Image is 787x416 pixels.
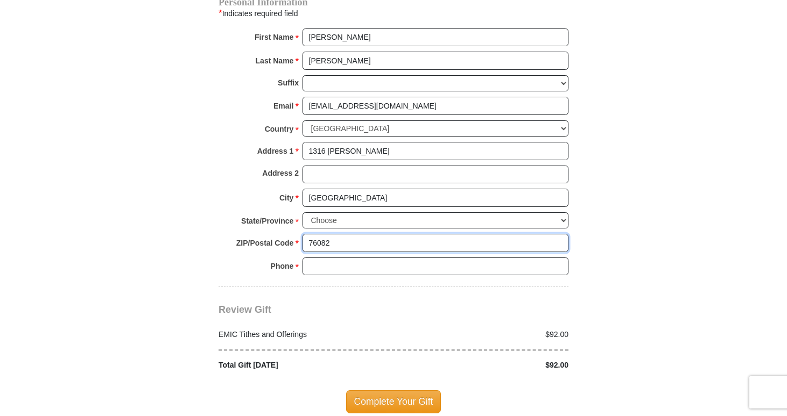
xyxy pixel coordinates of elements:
strong: First Name [255,30,293,45]
strong: Address 2 [262,166,299,181]
strong: Suffix [278,75,299,90]
span: Complete Your Gift [346,390,441,413]
strong: Last Name [256,53,294,68]
div: Total Gift [DATE] [213,360,394,371]
div: EMIC Tithes and Offerings [213,329,394,340]
strong: Email [273,98,293,113]
strong: City [279,190,293,205]
strong: Address 1 [257,144,294,159]
strong: ZIP/Postal Code [236,235,294,250]
strong: Phone [271,259,294,274]
strong: Country [265,121,294,137]
div: $92.00 [394,360,574,371]
div: $92.00 [394,329,574,340]
span: Review Gift [219,304,271,315]
strong: State/Province [241,213,293,228]
div: Indicates required field [219,6,568,20]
